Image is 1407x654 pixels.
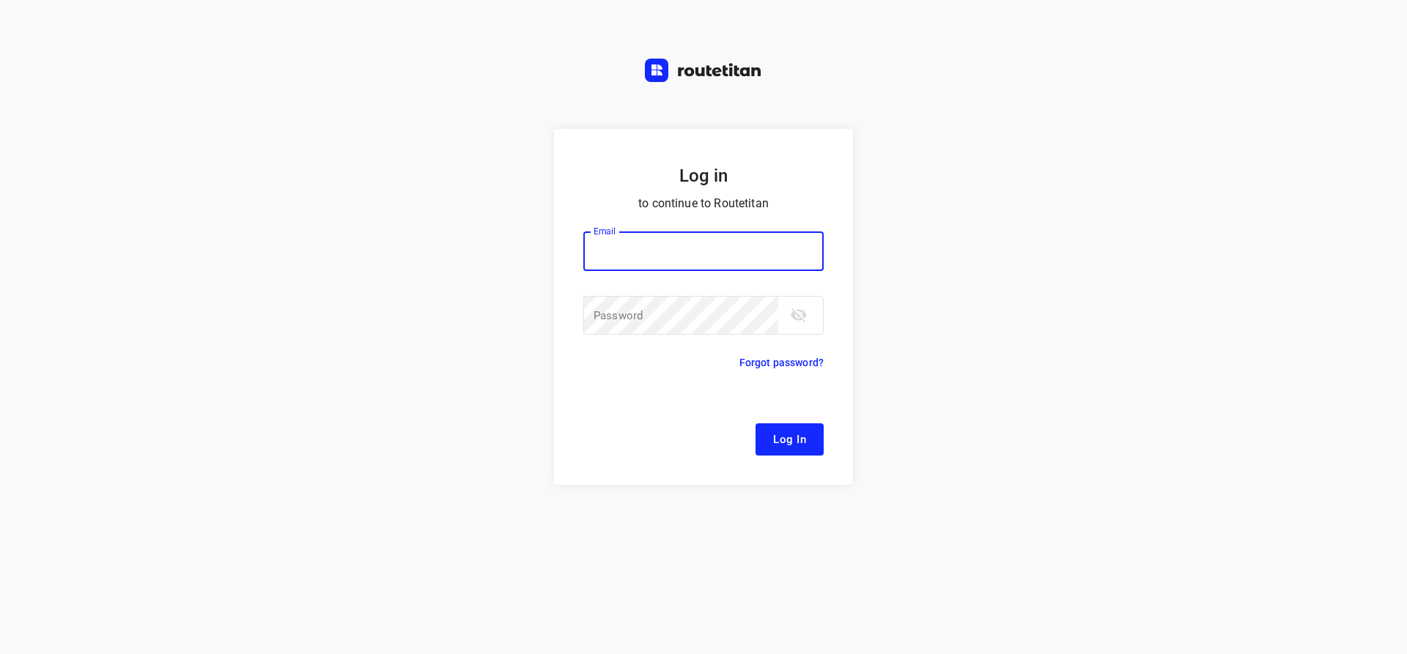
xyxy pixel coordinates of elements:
p: to continue to Routetitan [583,193,824,214]
button: Log In [756,423,824,456]
button: toggle password visibility [784,300,813,330]
img: Routetitan [645,59,762,82]
p: Forgot password? [739,354,824,371]
h5: Log in [583,164,824,187]
span: Log In [773,430,806,449]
